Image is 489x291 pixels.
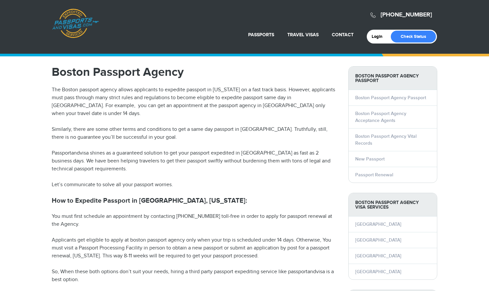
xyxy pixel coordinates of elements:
[355,95,426,101] a: Boston Passport Agency Passport
[248,32,274,38] a: Passports
[52,9,99,38] a: Passports & [DOMAIN_NAME]
[372,34,387,39] a: Login
[355,237,401,243] a: [GEOGRAPHIC_DATA]
[52,66,338,78] h1: Boston Passport Agency
[332,32,354,38] a: Contact
[355,133,417,146] a: Boston Passport Agency Vital Records
[52,268,338,284] p: So, When these both options don’t suit your needs, hiring a third party passport expediting servi...
[52,149,338,173] p: Passportandvisa shines as a guaranteed solution to get your passport expedited in [GEOGRAPHIC_DAT...
[355,221,401,227] a: [GEOGRAPHIC_DATA]
[355,253,401,259] a: [GEOGRAPHIC_DATA]
[52,181,338,189] p: Let’s communicate to solve all your passport worries.
[52,236,338,260] p: Applicants get eligible to apply at boston passport agency only when your trip is scheduled under...
[52,213,338,228] p: You must first schedule an appointment by contacting [PHONE_NUMBER] toll-free in order to apply f...
[52,126,338,141] p: Similarly, there are some other terms and conditions to get a same day passport in [GEOGRAPHIC_DA...
[355,269,401,275] a: [GEOGRAPHIC_DATA]
[355,156,385,162] a: New Passport
[355,172,393,178] a: Passport Renewal
[287,32,319,38] a: Travel Visas
[349,193,437,217] strong: Boston Passport Agency Visa Services
[52,86,338,118] p: The Boston passport agency allows applicants to expedite passport in [US_STATE] on a fast track b...
[349,67,437,90] strong: Boston Passport Agency Passport
[381,11,432,18] a: [PHONE_NUMBER]
[52,197,247,205] strong: How to Expedite Passport in [GEOGRAPHIC_DATA], [US_STATE]:
[391,31,436,43] a: Check Status
[355,111,406,123] a: Boston Passport Agency Acceptance Agents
